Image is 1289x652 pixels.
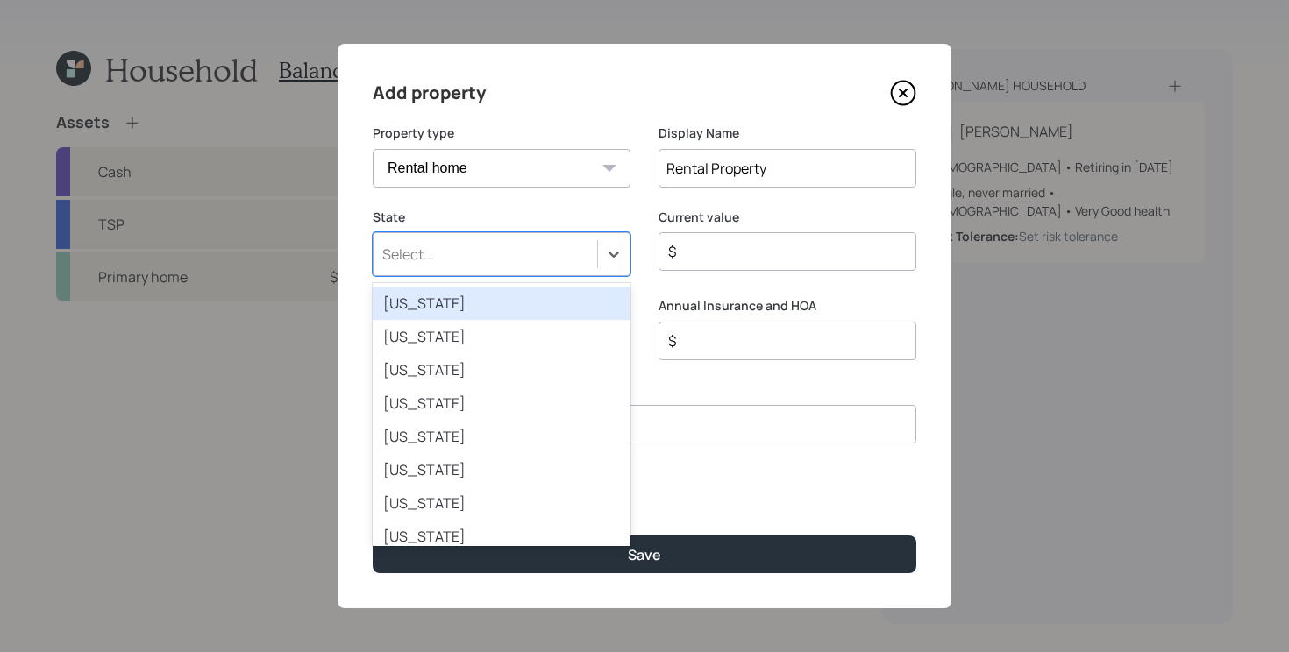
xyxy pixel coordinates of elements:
div: Save [628,545,661,564]
label: Annual Insurance and HOA [659,297,916,315]
label: State [373,209,630,226]
div: [US_STATE] [373,386,630,420]
div: [US_STATE] [373,453,630,486]
div: [US_STATE] [373,486,630,520]
div: [US_STATE] [373,353,630,386]
label: Current value [659,209,916,226]
div: Select... [382,244,434,264]
h4: Add property [373,79,486,107]
button: Save [373,535,916,573]
label: Property type [373,124,630,142]
div: [US_STATE] [373,520,630,553]
label: Display Name [659,124,916,142]
label: Monthly rental income [373,381,916,399]
div: [US_STATE] [373,287,630,320]
div: [US_STATE] [373,320,630,353]
div: [US_STATE] [373,420,630,453]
